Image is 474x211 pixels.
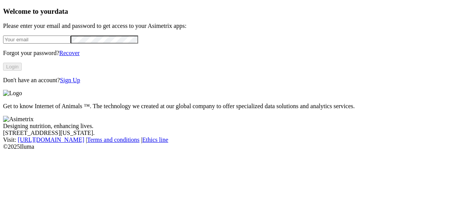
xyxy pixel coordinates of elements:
div: Visit : | | [3,136,471,143]
button: Login [3,63,22,71]
div: © 2025 Iluma [3,143,471,150]
div: [STREET_ADDRESS][US_STATE]. [3,130,471,136]
p: Don't have an account? [3,77,471,84]
input: Your email [3,36,71,44]
span: data [55,7,68,15]
a: Recover [59,50,79,56]
a: [URL][DOMAIN_NAME] [18,136,84,143]
div: Designing nutrition, enhancing lives. [3,123,471,130]
p: Forgot your password? [3,50,471,57]
p: Please enter your email and password to get access to your Asimetrix apps: [3,23,471,29]
a: Sign Up [60,77,80,83]
a: Ethics line [142,136,168,143]
a: Terms and conditions [87,136,140,143]
img: Logo [3,90,22,97]
img: Asimetrix [3,116,34,123]
p: Get to know Internet of Animals ™. The technology we created at our global company to offer speci... [3,103,471,110]
h3: Welcome to your [3,7,471,16]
